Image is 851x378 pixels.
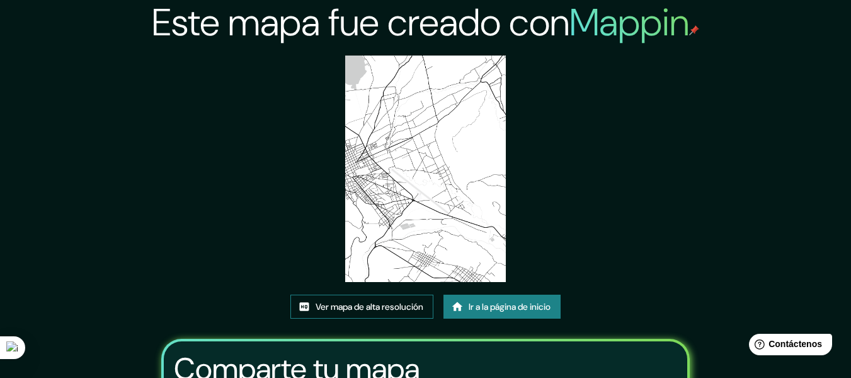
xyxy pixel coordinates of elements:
[290,295,433,319] a: Ver mapa de alta resolución
[345,56,505,282] img: created-map
[443,295,561,319] a: Ir a la página de inicio
[469,302,551,313] font: Ir a la página de inicio
[689,25,699,35] img: pin de mapeo
[739,329,837,364] iframe: Lanzador de widgets de ayuda
[316,302,423,313] font: Ver mapa de alta resolución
